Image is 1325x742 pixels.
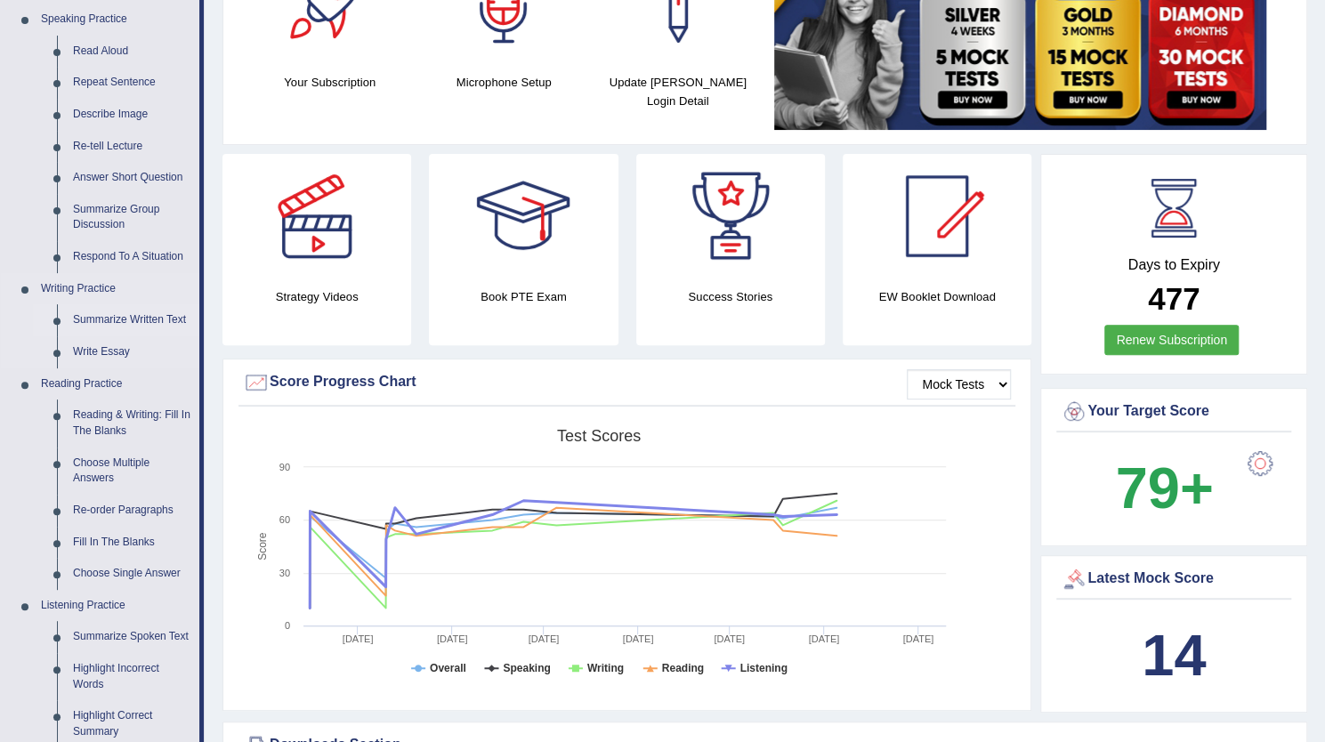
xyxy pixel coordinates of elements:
[1142,623,1206,688] b: 14
[285,620,290,631] text: 0
[1061,257,1287,273] h4: Days to Expiry
[252,73,408,92] h4: Your Subscription
[1115,456,1213,520] b: 79+
[65,194,199,241] a: Summarize Group Discussion
[1061,566,1287,593] div: Latest Mock Score
[65,558,199,590] a: Choose Single Answer
[808,633,839,644] tspan: [DATE]
[279,568,290,578] text: 30
[65,399,199,447] a: Reading & Writing: Fill In The Blanks
[243,369,1011,396] div: Score Progress Chart
[1148,281,1200,316] b: 477
[65,653,199,700] a: Highlight Incorrect Words
[65,527,199,559] a: Fill In The Blanks
[529,633,560,644] tspan: [DATE]
[437,633,468,644] tspan: [DATE]
[33,273,199,305] a: Writing Practice
[279,462,290,472] text: 90
[65,448,199,495] a: Choose Multiple Answers
[65,162,199,194] a: Answer Short Question
[33,368,199,400] a: Reading Practice
[343,633,374,644] tspan: [DATE]
[636,287,825,306] h4: Success Stories
[33,590,199,622] a: Listening Practice
[714,633,745,644] tspan: [DATE]
[503,662,550,674] tspan: Speaking
[903,633,934,644] tspan: [DATE]
[426,73,583,92] h4: Microphone Setup
[662,662,704,674] tspan: Reading
[65,99,199,131] a: Describe Image
[1104,325,1239,355] a: Renew Subscription
[623,633,654,644] tspan: [DATE]
[65,495,199,527] a: Re-order Paragraphs
[600,73,756,110] h4: Update [PERSON_NAME] Login Detail
[65,336,199,368] a: Write Essay
[843,287,1031,306] h4: EW Booklet Download
[1061,399,1287,425] div: Your Target Score
[222,287,411,306] h4: Strategy Videos
[740,662,788,674] tspan: Listening
[65,67,199,99] a: Repeat Sentence
[279,514,290,525] text: 60
[65,131,199,163] a: Re-tell Lecture
[65,621,199,653] a: Summarize Spoken Text
[65,241,199,273] a: Respond To A Situation
[256,532,269,561] tspan: Score
[65,304,199,336] a: Summarize Written Text
[587,662,624,674] tspan: Writing
[33,4,199,36] a: Speaking Practice
[430,662,466,674] tspan: Overall
[65,36,199,68] a: Read Aloud
[429,287,618,306] h4: Book PTE Exam
[557,427,641,445] tspan: Test scores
